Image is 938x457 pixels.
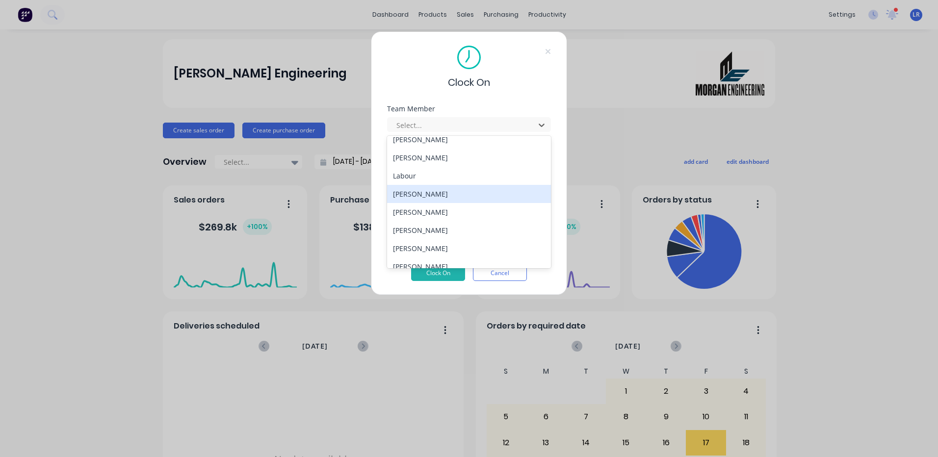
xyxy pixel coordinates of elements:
div: [PERSON_NAME] [387,185,551,203]
button: Clock On [411,265,465,281]
div: [PERSON_NAME] [387,221,551,239]
div: [PERSON_NAME] [387,149,551,167]
span: Clock On [448,75,490,90]
button: Cancel [473,265,527,281]
div: [PERSON_NAME] [387,203,551,221]
div: Labour [387,167,551,185]
div: [PERSON_NAME] [387,130,551,149]
div: [PERSON_NAME] [387,239,551,257]
div: [PERSON_NAME] [387,257,551,276]
div: Team Member [387,105,551,112]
